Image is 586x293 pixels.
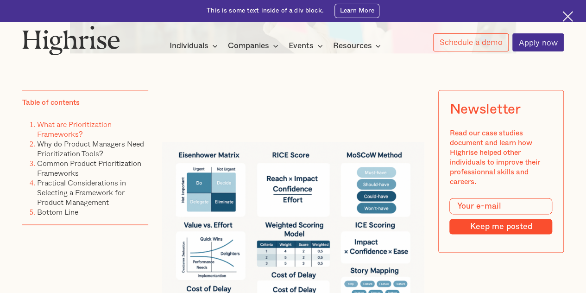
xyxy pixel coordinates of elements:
p: ‍ [162,93,425,107]
a: Why do Product Managers Need Prioritization Tools? [37,138,144,159]
a: What are Prioritization Frameworks? [37,119,112,140]
a: Practical Considerations in Selecting a Framework for Product Management [37,177,126,208]
img: Highrise logo [22,25,120,55]
form: Modal Form [449,198,552,235]
div: Newsletter [449,102,520,117]
a: Bottom Line [37,206,78,217]
input: Your e-mail [449,198,552,215]
a: Common Product Prioritization Frameworks [37,158,141,178]
div: This is some text inside of a div block. [207,6,324,15]
div: Companies [228,40,281,51]
div: Events [289,40,326,51]
div: Companies [228,40,269,51]
div: Events [289,40,314,51]
div: Resources [333,40,384,51]
div: Read our case studies document and learn how Highrise helped other individuals to improve their p... [449,128,552,187]
div: Table of contents [22,98,80,108]
div: Individuals [170,40,221,51]
a: Schedule a demo [433,33,509,51]
input: Keep me posted [449,219,552,234]
div: Resources [333,40,372,51]
img: Cross icon [562,11,573,22]
div: Individuals [170,40,208,51]
a: Learn More [334,4,379,18]
a: Apply now [512,33,564,51]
